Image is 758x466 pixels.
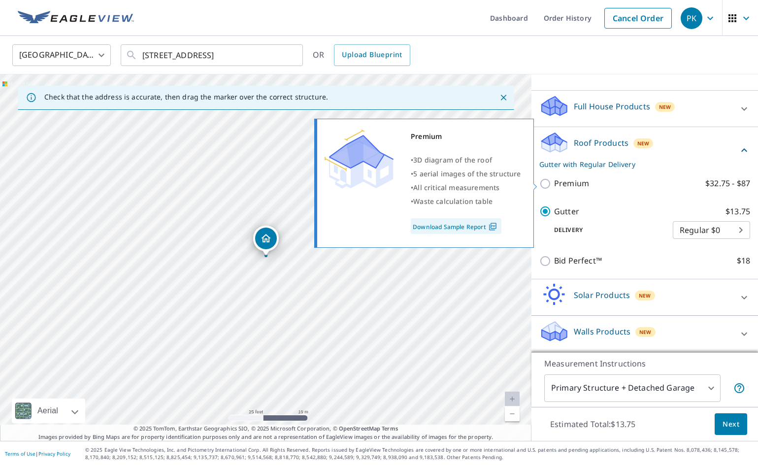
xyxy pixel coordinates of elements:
[44,93,328,101] p: Check that the address is accurate, then drag the marker over the correct structure.
[413,197,493,206] span: Waste calculation table
[542,413,643,435] p: Estimated Total: $13.75
[5,450,35,457] a: Terms of Use
[554,177,589,190] p: Premium
[413,169,521,178] span: 5 aerial images of the structure
[574,100,650,112] p: Full House Products
[411,181,521,195] div: •
[574,326,630,337] p: Walls Products
[413,155,492,165] span: 3D diagram of the roof
[253,226,279,256] div: Dropped pin, building 1, Residential property, 17 Glenwood St Natick, MA 01760
[342,49,402,61] span: Upload Blueprint
[38,450,70,457] a: Privacy Policy
[574,289,630,301] p: Solar Products
[715,413,747,435] button: Next
[411,218,501,234] a: Download Sample Report
[539,226,673,234] p: Delivery
[673,216,750,244] div: Regular $0
[382,425,398,432] a: Terms
[133,425,398,433] span: © 2025 TomTom, Earthstar Geographics SIO, © 2025 Microsoft Corporation, ©
[411,167,521,181] div: •
[539,131,750,169] div: Roof ProductsNewGutter with Regular Delivery
[639,292,651,300] span: New
[539,283,750,311] div: Solar ProductsNew
[659,103,671,111] span: New
[497,91,510,104] button: Close
[12,41,111,69] div: [GEOGRAPHIC_DATA]
[486,222,499,231] img: Pdf Icon
[539,95,750,123] div: Full House ProductsNew
[313,44,410,66] div: OR
[725,205,750,218] p: $13.75
[544,358,745,369] p: Measurement Instructions
[574,137,628,149] p: Roof Products
[705,177,750,190] p: $32.75 - $87
[411,153,521,167] div: •
[12,399,85,423] div: Aerial
[339,425,380,432] a: OpenStreetMap
[413,183,499,192] span: All critical measurements
[604,8,672,29] a: Cancel Order
[411,130,521,143] div: Premium
[637,139,650,147] span: New
[18,11,134,26] img: EV Logo
[142,41,283,69] input: Search by address or latitude-longitude
[505,392,520,406] a: Current Level 20, Zoom In Disabled
[505,406,520,421] a: Current Level 20, Zoom Out
[411,195,521,208] div: •
[325,130,394,189] img: Premium
[723,418,739,431] span: Next
[5,451,70,457] p: |
[639,328,652,336] span: New
[539,159,738,169] p: Gutter with Regular Delivery
[544,374,721,402] div: Primary Structure + Detached Garage
[85,446,753,461] p: © 2025 Eagle View Technologies, Inc. and Pictometry International Corp. All Rights Reserved. Repo...
[554,205,579,218] p: Gutter
[737,255,750,267] p: $18
[539,320,750,348] div: Walls ProductsNew
[554,255,602,267] p: Bid Perfect™
[681,7,702,29] div: PK
[34,399,61,423] div: Aerial
[334,44,410,66] a: Upload Blueprint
